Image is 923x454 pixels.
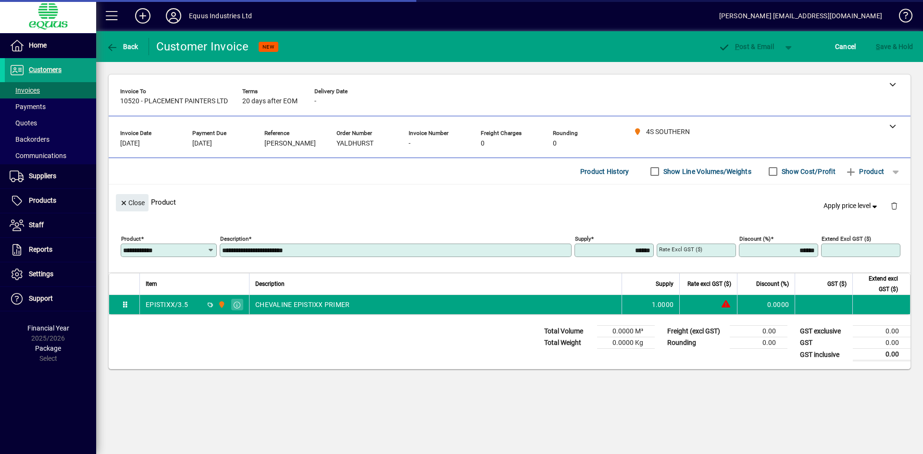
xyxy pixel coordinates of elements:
[158,7,189,25] button: Profile
[853,349,911,361] td: 0.00
[539,326,597,337] td: Total Volume
[661,167,751,176] label: Show Line Volumes/Weights
[109,184,911,220] div: Product
[120,98,228,105] span: 10520 - PLACEMENT PAINTERS LTD
[892,2,911,33] a: Knowledge Base
[659,246,702,253] mat-label: Rate excl GST ($)
[853,337,911,349] td: 0.00
[780,167,836,176] label: Show Cost/Profit
[215,299,226,310] span: 4S SOUTHERN
[737,295,795,314] td: 0.0000
[735,43,739,50] span: P
[106,43,138,50] span: Back
[314,98,316,105] span: -
[575,235,591,242] mat-label: Supply
[835,39,856,54] span: Cancel
[656,279,674,289] span: Supply
[262,44,274,50] span: NEW
[539,337,597,349] td: Total Weight
[840,163,889,180] button: Product
[255,300,349,309] span: CHEVALINE EPISTIXX PRIMER
[795,326,853,337] td: GST exclusive
[220,235,249,242] mat-label: Description
[264,140,316,147] span: [PERSON_NAME]
[5,82,96,98] a: Invoices
[146,300,188,309] div: EPISTIXX/3.5
[10,119,37,127] span: Quotes
[580,164,629,179] span: Product History
[652,300,674,309] span: 1.0000
[873,38,915,55] button: Save & Hold
[739,235,771,242] mat-label: Discount (%)
[121,235,141,242] mat-label: Product
[853,326,911,337] td: 0.00
[113,198,151,207] app-page-header-button: Close
[27,324,69,332] span: Financial Year
[820,197,883,215] button: Apply price level
[876,39,913,54] span: ave & Hold
[481,140,485,147] span: 0
[713,38,779,55] button: Post & Email
[5,189,96,213] a: Products
[192,140,212,147] span: [DATE]
[795,349,853,361] td: GST inclusive
[35,344,61,352] span: Package
[146,279,157,289] span: Item
[662,337,730,349] td: Rounding
[597,337,655,349] td: 0.0000 Kg
[5,213,96,237] a: Staff
[29,294,53,302] span: Support
[255,279,285,289] span: Description
[10,103,46,110] span: Payments
[833,38,859,55] button: Cancel
[730,337,787,349] td: 0.00
[5,287,96,311] a: Support
[730,326,787,337] td: 0.00
[29,221,44,229] span: Staff
[5,164,96,188] a: Suppliers
[756,279,789,289] span: Discount (%)
[719,8,882,24] div: [PERSON_NAME] [EMAIL_ADDRESS][DOMAIN_NAME]
[242,98,298,105] span: 20 days after EOM
[29,172,56,180] span: Suppliers
[795,337,853,349] td: GST
[189,8,252,24] div: Equus Industries Ltd
[822,235,871,242] mat-label: Extend excl GST ($)
[116,194,149,211] button: Close
[845,164,884,179] span: Product
[876,43,880,50] span: S
[29,196,56,204] span: Products
[5,98,96,115] a: Payments
[687,279,731,289] span: Rate excl GST ($)
[409,140,411,147] span: -
[5,115,96,131] a: Quotes
[127,7,158,25] button: Add
[120,195,145,211] span: Close
[120,140,140,147] span: [DATE]
[29,245,52,253] span: Reports
[10,86,40,94] span: Invoices
[823,201,879,211] span: Apply price level
[883,194,906,217] button: Delete
[597,326,655,337] td: 0.0000 M³
[29,66,62,74] span: Customers
[156,39,249,54] div: Customer Invoice
[576,163,633,180] button: Product History
[827,279,847,289] span: GST ($)
[5,131,96,147] a: Backorders
[96,38,149,55] app-page-header-button: Back
[662,326,730,337] td: Freight (excl GST)
[337,140,374,147] span: YALDHURST
[5,147,96,164] a: Communications
[883,201,906,210] app-page-header-button: Delete
[29,41,47,49] span: Home
[104,38,141,55] button: Back
[29,270,53,278] span: Settings
[859,273,898,294] span: Extend excl GST ($)
[10,152,66,160] span: Communications
[5,238,96,262] a: Reports
[10,135,50,143] span: Backorders
[553,140,557,147] span: 0
[5,34,96,58] a: Home
[718,43,774,50] span: ost & Email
